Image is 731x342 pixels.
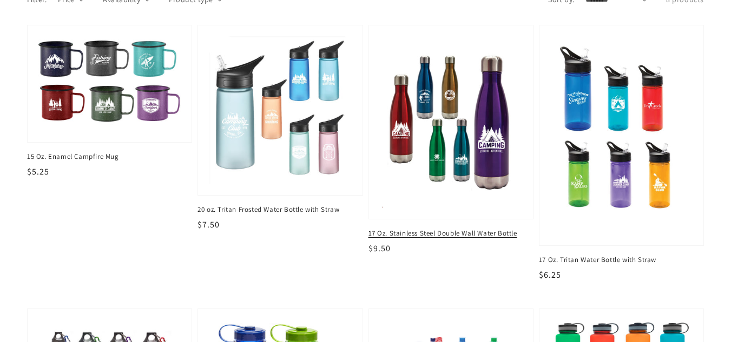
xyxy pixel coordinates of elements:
span: $9.50 [368,243,391,254]
span: $7.50 [197,219,220,230]
a: 20 oz. Tritan Frosted Water Bottle with Straw 20 oz. Tritan Frosted Water Bottle with Straw $7.50 [197,25,363,231]
span: 17 Oz. Stainless Steel Double Wall Water Bottle [368,229,534,238]
span: $5.25 [27,166,49,177]
img: 15 Oz. Enamel Campfire Mug [38,36,181,131]
a: 17 Oz. Stainless Steel Double Wall Water Bottle 17 Oz. Stainless Steel Double Wall Water Bottle $... [368,25,534,255]
span: 20 oz. Tritan Frosted Water Bottle with Straw [197,205,363,214]
img: 17 Oz. Stainless Steel Double Wall Water Bottle [378,33,524,211]
img: 17 Oz. Tritan Water Bottle with Straw [550,36,693,234]
a: 15 Oz. Enamel Campfire Mug 15 Oz. Enamel Campfire Mug $5.25 [27,25,192,178]
a: 17 Oz. Tritan Water Bottle with Straw 17 Oz. Tritan Water Bottle with Straw $6.25 [539,25,704,281]
span: 17 Oz. Tritan Water Bottle with Straw [539,255,704,265]
img: 20 oz. Tritan Frosted Water Bottle with Straw [209,36,351,184]
span: 15 Oz. Enamel Campfire Mug [27,152,192,162]
span: $6.25 [539,269,561,280]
